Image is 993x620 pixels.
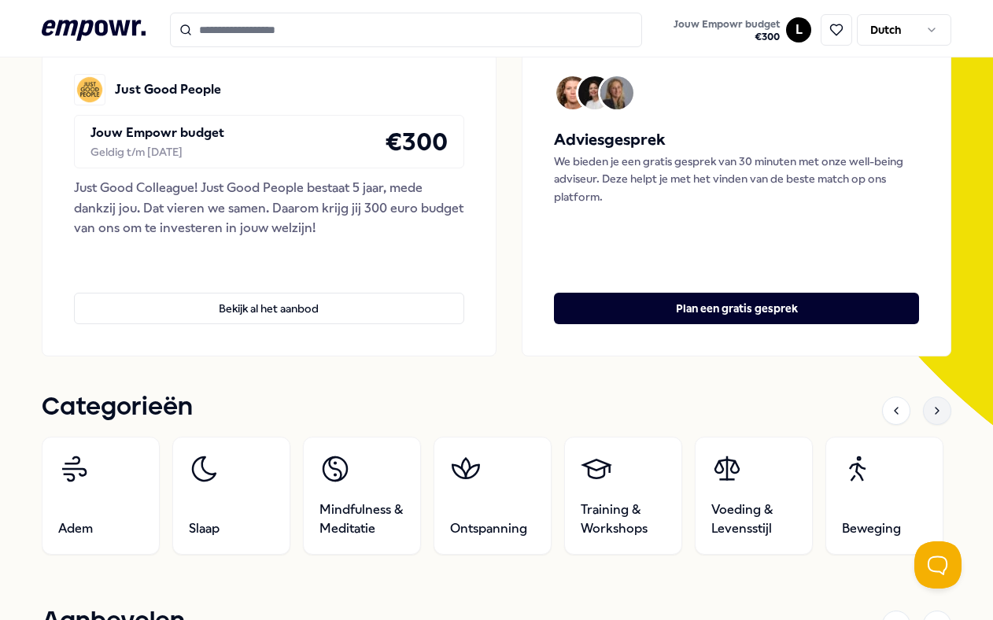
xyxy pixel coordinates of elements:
button: L [786,17,811,42]
input: Search for products, categories or subcategories [170,13,642,47]
span: Training & Workshops [581,500,666,538]
span: Beweging [842,519,901,538]
span: Voeding & Levensstijl [711,500,796,538]
span: Adem [58,519,93,538]
a: Bekijk al het aanbod [74,268,464,324]
span: € 300 [674,31,780,43]
span: Ontspanning [450,519,527,538]
button: Bekijk al het aanbod [74,293,464,324]
a: Beweging [825,437,943,555]
span: Mindfulness & Meditatie [319,500,404,538]
p: We bieden je een gratis gesprek van 30 minuten met onze well-being adviseur. Deze helpt je met he... [554,153,919,205]
a: Training & Workshops [564,437,682,555]
iframe: Help Scout Beacon - Open [914,541,962,589]
a: Ontspanning [434,437,552,555]
h1: Categorieën [42,388,193,427]
button: Plan een gratis gesprek [554,293,919,324]
div: Geldig t/m [DATE] [90,143,224,161]
span: Slaap [189,519,220,538]
a: Mindfulness & Meditatie [303,437,421,555]
a: Slaap [172,437,290,555]
img: Avatar [600,76,633,109]
p: Just Good People [115,79,221,100]
div: Just Good Colleague! Just Good People bestaat 5 jaar, mede dankzij jou. Dat vieren we samen. Daar... [74,178,464,238]
h4: € 300 [385,122,448,161]
a: Adem [42,437,160,555]
img: Just Good People [74,74,105,105]
a: Jouw Empowr budget€300 [667,13,786,46]
p: Jouw Empowr budget [90,123,224,143]
img: Avatar [556,76,589,109]
span: Jouw Empowr budget [674,18,780,31]
img: Avatar [578,76,611,109]
h5: Adviesgesprek [554,127,919,153]
a: Voeding & Levensstijl [695,437,813,555]
button: Jouw Empowr budget€300 [670,15,783,46]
